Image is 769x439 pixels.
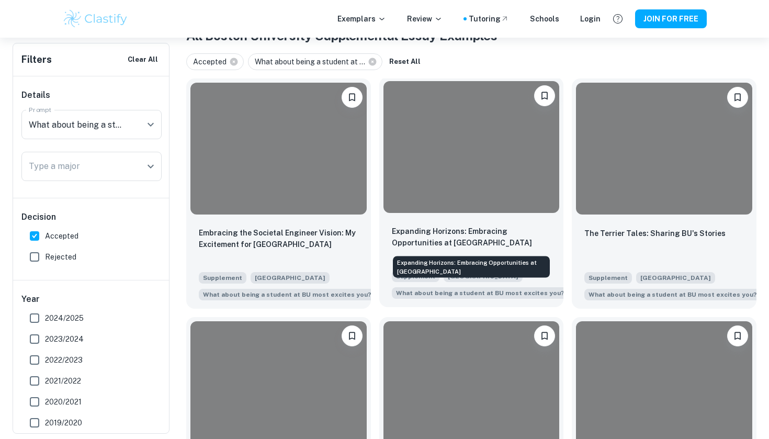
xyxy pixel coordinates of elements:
[379,78,564,309] a: Please log in to bookmark exemplarsExpanding Horizons: Embracing Opportunities at Boston Universi...
[45,333,84,345] span: 2023/2024
[580,13,601,25] a: Login
[203,290,456,299] span: What about being a student at BU most excites you? How do you hope to contr
[199,227,358,250] p: Embracing the Societal Engineer Vision: My Excitement for Boston University
[387,54,423,70] button: Reset All
[186,78,371,309] a: Please log in to bookmark exemplarsEmbracing the Societal Engineer Vision: My Excitement for Bost...
[636,272,715,284] span: [GEOGRAPHIC_DATA]
[572,78,756,309] a: Please log in to bookmark exemplarsThe Terrier Tales: Sharing BU's StoriesSupplement[GEOGRAPHIC_D...
[534,325,555,346] button: Please log in to bookmark exemplars
[584,272,632,284] span: Supplement
[45,312,84,324] span: 2024/2025
[248,53,382,70] div: What about being a student at ...
[342,325,363,346] button: Please log in to bookmark exemplars
[29,105,52,114] label: Prompt
[584,228,726,239] p: The Terrier Tales: Sharing BU's Stories
[407,13,443,25] p: Review
[143,117,158,132] button: Open
[393,256,550,278] div: Expanding Horizons: Embracing Opportunities at [GEOGRAPHIC_DATA]
[392,226,551,249] p: Expanding Horizons: Embracing Opportunities at Boston University
[199,288,460,300] span: What about being a student at BU most excites you? How do you hope to contribute to our campus co...
[45,417,82,429] span: 2019/2020
[143,159,158,174] button: Open
[21,293,162,306] h6: Year
[635,9,707,28] button: JOIN FOR FREE
[255,56,370,67] span: What about being a student at ...
[21,211,162,223] h6: Decision
[193,56,231,67] span: Accepted
[62,8,129,29] img: Clastify logo
[534,85,555,106] button: Please log in to bookmark exemplars
[530,13,559,25] a: Schools
[45,396,82,408] span: 2020/2021
[392,286,653,299] span: What about being a student at BU most excites you? How do you hope to contribute to our campus co...
[251,272,330,284] span: [GEOGRAPHIC_DATA]
[337,13,386,25] p: Exemplars
[342,87,363,108] button: Please log in to bookmark exemplars
[609,10,627,28] button: Help and Feedback
[45,230,78,242] span: Accepted
[125,52,161,67] button: Clear All
[727,87,748,108] button: Please log in to bookmark exemplars
[727,325,748,346] button: Please log in to bookmark exemplars
[21,89,162,102] h6: Details
[45,375,81,387] span: 2021/2022
[45,354,83,366] span: 2022/2023
[396,288,649,298] span: What about being a student at BU most excites you? How do you hope to contr
[21,52,52,67] h6: Filters
[186,53,244,70] div: Accepted
[199,272,246,284] span: Supplement
[469,13,509,25] a: Tutoring
[45,251,76,263] span: Rejected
